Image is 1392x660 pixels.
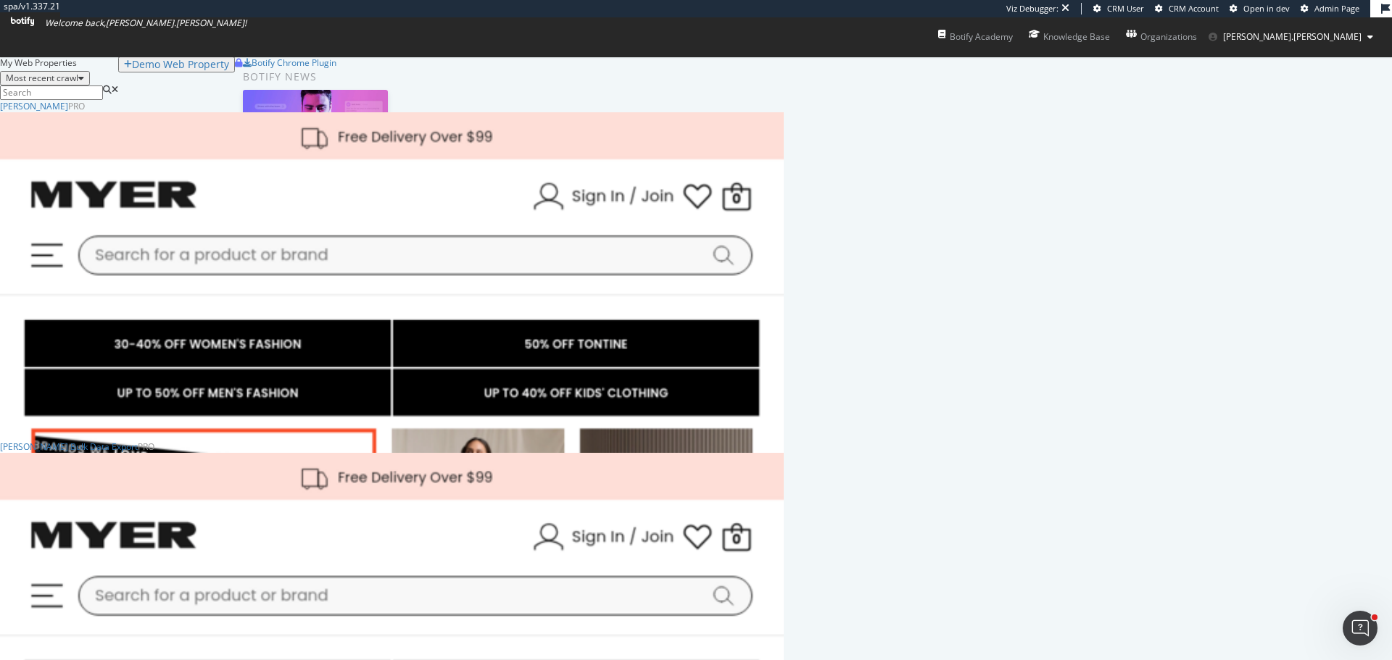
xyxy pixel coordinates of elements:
[1343,611,1377,646] iframe: Intercom live chat
[68,100,85,112] div: Pro
[1006,3,1058,14] div: Viz Debugger:
[243,57,336,69] a: Botify Chrome Plugin
[243,69,576,85] div: Botify news
[132,59,229,70] div: Demo Web Property
[1126,17,1197,57] a: Organizations
[1301,3,1359,14] a: Admin Page
[1029,30,1110,44] div: Knowledge Base
[45,17,246,29] span: Welcome back, [PERSON_NAME].[PERSON_NAME] !
[1223,30,1362,43] span: lou.aldrin
[1243,3,1290,14] span: Open in dev
[118,57,235,72] button: Demo Web Property
[1107,3,1144,14] span: CRM User
[1169,3,1219,14] span: CRM Account
[1314,3,1359,14] span: Admin Page
[138,440,154,453] div: Pro
[1029,17,1110,57] a: Knowledge Base
[938,17,1013,57] a: Botify Academy
[118,58,235,70] a: Demo Web Property
[1126,30,1197,44] div: Organizations
[1230,3,1290,14] a: Open in dev
[243,90,388,166] img: How to Prioritize and Accelerate Technical SEO with Botify Assist
[1197,25,1385,49] button: [PERSON_NAME].[PERSON_NAME]
[938,30,1013,44] div: Botify Academy
[1155,3,1219,14] a: CRM Account
[1093,3,1144,14] a: CRM User
[6,73,78,83] div: Most recent crawl
[252,57,336,69] div: Botify Chrome Plugin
